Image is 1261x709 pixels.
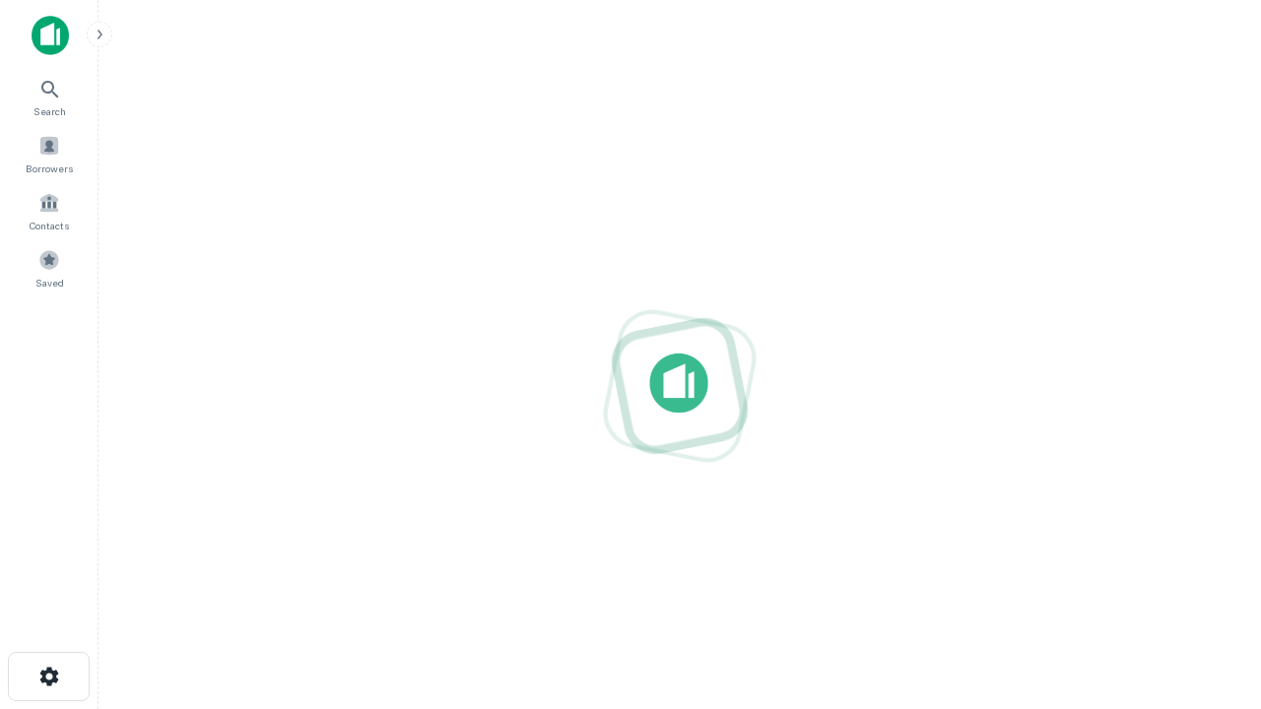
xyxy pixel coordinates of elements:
img: capitalize-icon.png [32,16,69,55]
span: Borrowers [26,161,73,176]
iframe: Chat Widget [1162,488,1261,583]
a: Search [6,70,93,123]
span: Search [33,103,66,119]
span: Saved [35,275,64,290]
a: Borrowers [6,127,93,180]
a: Contacts [6,184,93,237]
span: Contacts [30,218,69,233]
a: Saved [6,241,93,294]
